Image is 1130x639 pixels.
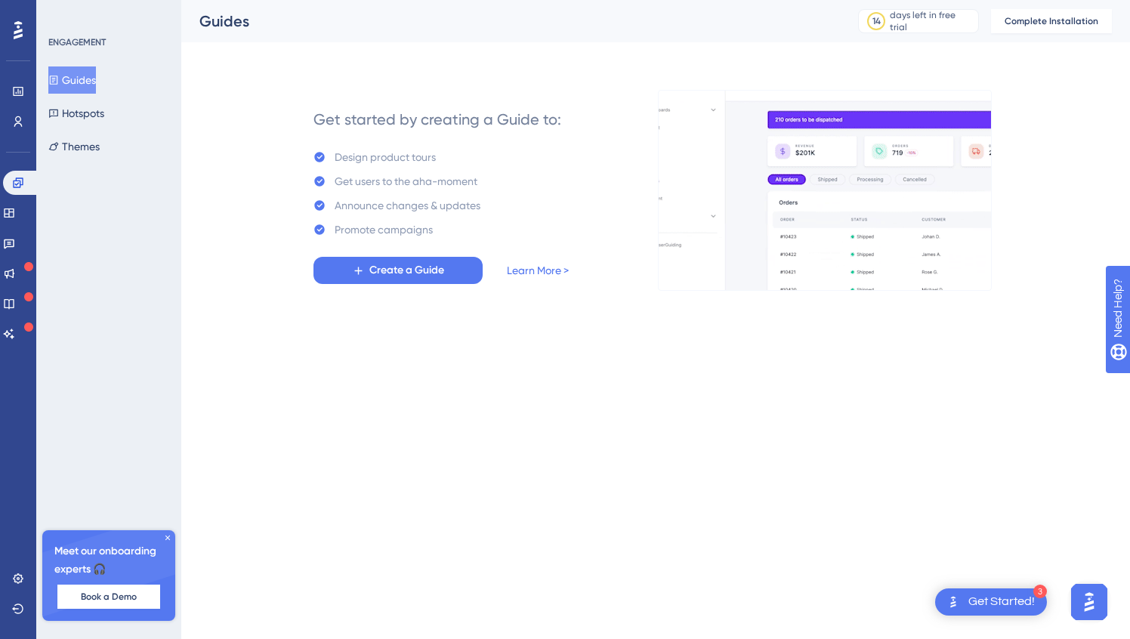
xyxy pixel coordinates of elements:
[658,90,992,291] img: 21a29cd0e06a8f1d91b8bced9f6e1c06.gif
[968,594,1035,610] div: Get Started!
[36,4,94,22] span: Need Help?
[313,109,561,130] div: Get started by creating a Guide to:
[944,593,962,611] img: launcher-image-alternative-text
[57,585,160,609] button: Book a Demo
[199,11,820,32] div: Guides
[1033,585,1047,598] div: 3
[335,196,480,215] div: Announce changes & updates
[935,588,1047,616] div: Open Get Started! checklist, remaining modules: 3
[507,261,569,279] a: Learn More >
[369,261,444,279] span: Create a Guide
[1067,579,1112,625] iframe: UserGuiding AI Assistant Launcher
[991,9,1112,33] button: Complete Installation
[872,15,881,27] div: 14
[335,148,436,166] div: Design product tours
[335,221,433,239] div: Promote campaigns
[313,257,483,284] button: Create a Guide
[48,100,104,127] button: Hotspots
[335,172,477,190] div: Get users to the aha-moment
[48,66,96,94] button: Guides
[890,9,974,33] div: days left in free trial
[81,591,137,603] span: Book a Demo
[54,542,163,579] span: Meet our onboarding experts 🎧
[48,133,100,160] button: Themes
[48,36,106,48] div: ENGAGEMENT
[1005,15,1098,27] span: Complete Installation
